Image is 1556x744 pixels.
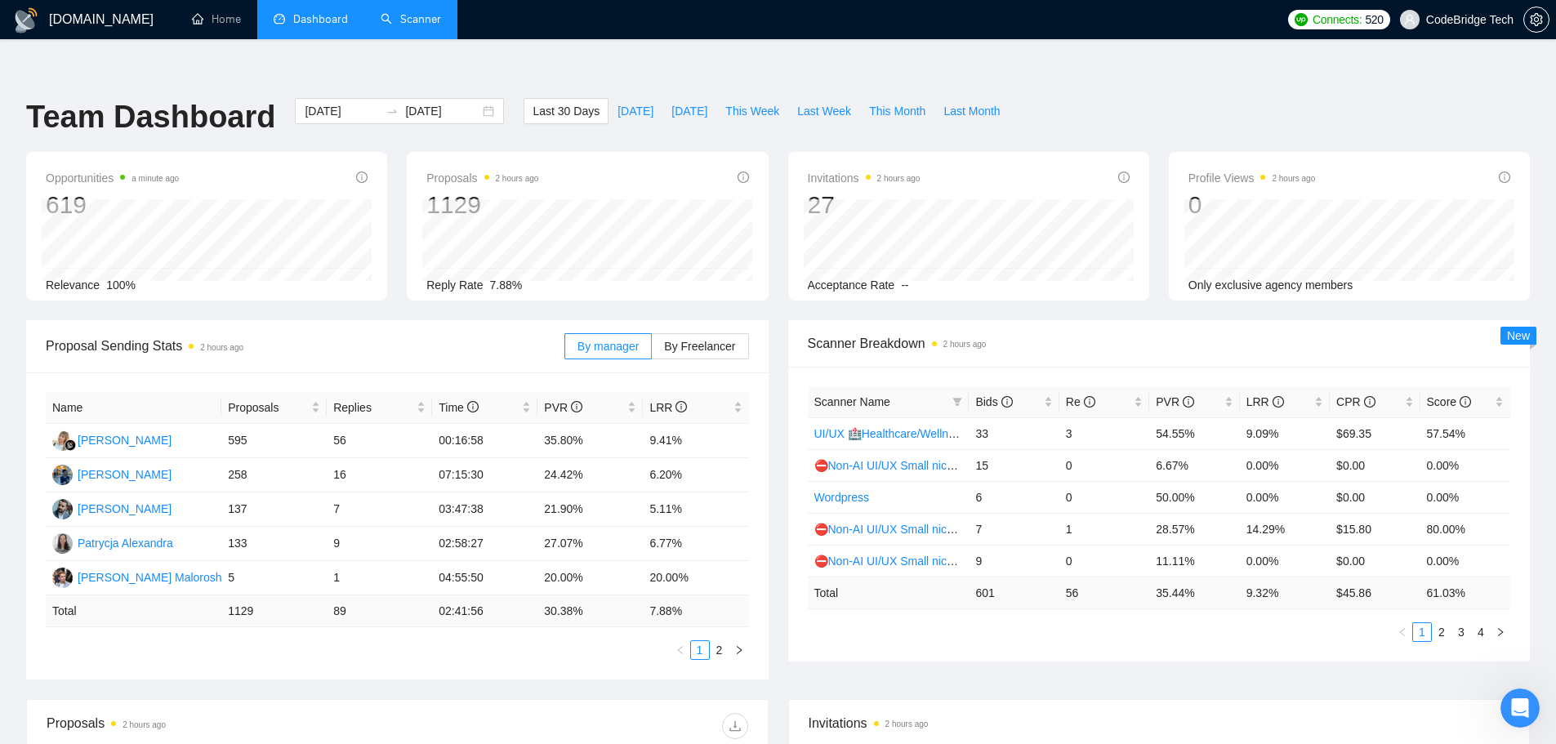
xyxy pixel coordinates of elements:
[1460,396,1471,408] span: info-circle
[1118,172,1130,183] span: info-circle
[675,645,685,655] span: left
[78,466,172,483] div: [PERSON_NAME]
[274,13,285,25] span: dashboard
[814,395,890,408] span: Scanner Name
[356,172,368,183] span: info-circle
[200,343,243,352] time: 2 hours ago
[671,640,690,660] li: Previous Page
[221,561,327,595] td: 5
[1240,449,1330,481] td: 0.00%
[1404,14,1416,25] span: user
[969,417,1059,449] td: 33
[1240,577,1330,608] td: 9.32 %
[643,424,748,458] td: 9.41%
[1420,417,1510,449] td: 57.54%
[333,399,413,417] span: Replies
[228,399,308,417] span: Proposals
[949,390,965,414] span: filter
[969,481,1059,513] td: 6
[1398,627,1407,637] span: left
[221,595,327,627] td: 1129
[617,102,653,120] span: [DATE]
[52,433,172,446] a: AK[PERSON_NAME]
[46,392,221,424] th: Name
[808,168,921,188] span: Invitations
[609,98,662,124] button: [DATE]
[78,534,173,552] div: Patrycja Alexandra
[432,595,537,627] td: 02:41:56
[877,174,921,183] time: 2 hours ago
[1413,623,1431,641] a: 1
[1059,449,1149,481] td: 0
[901,278,908,292] span: --
[1246,395,1284,408] span: LRR
[52,533,73,554] img: PA
[690,640,710,660] li: 1
[1059,513,1149,545] td: 1
[1507,329,1530,342] span: New
[885,719,929,728] time: 2 hours ago
[386,105,399,118] span: to
[432,424,537,458] td: 00:16:58
[1272,174,1315,183] time: 2 hours ago
[643,492,748,527] td: 5.11%
[1240,417,1330,449] td: 9.09%
[490,278,523,292] span: 7.88%
[537,458,643,492] td: 24.42%
[725,102,779,120] span: This Week
[643,527,748,561] td: 6.77%
[1420,513,1510,545] td: 80.00%
[716,98,788,124] button: This Week
[533,102,600,120] span: Last 30 Days
[1452,623,1470,641] a: 3
[1330,513,1420,545] td: $15.80
[1523,13,1549,26] a: setting
[537,595,643,627] td: 30.38 %
[293,12,348,26] span: Dashboard
[1499,172,1510,183] span: info-circle
[432,527,537,561] td: 02:58:27
[26,98,275,136] h1: Team Dashboard
[47,713,397,739] div: Proposals
[1240,545,1330,577] td: 0.00%
[1149,513,1239,545] td: 28.57%
[1393,622,1412,642] li: Previous Page
[426,168,538,188] span: Proposals
[327,561,432,595] td: 1
[192,12,241,26] a: homeHome
[1001,396,1013,408] span: info-circle
[327,424,432,458] td: 56
[327,595,432,627] td: 89
[1059,417,1149,449] td: 3
[78,431,172,449] div: [PERSON_NAME]
[1412,622,1432,642] li: 1
[524,98,609,124] button: Last 30 Days
[808,333,1511,354] span: Scanner Breakdown
[52,568,73,588] img: DM
[1523,7,1549,33] button: setting
[1156,395,1194,408] span: PVR
[722,713,748,739] button: download
[52,430,73,451] img: AK
[1500,688,1540,728] iframe: Intercom live chat
[1183,396,1194,408] span: info-circle
[1149,545,1239,577] td: 11.11%
[1059,545,1149,577] td: 0
[671,102,707,120] span: [DATE]
[729,640,749,660] button: right
[729,640,749,660] li: Next Page
[221,527,327,561] td: 133
[106,278,136,292] span: 100%
[1420,545,1510,577] td: 0.00%
[1364,396,1375,408] span: info-circle
[537,492,643,527] td: 21.90%
[1427,395,1471,408] span: Score
[221,424,327,458] td: 595
[814,491,869,504] a: Wordpress
[571,401,582,412] span: info-circle
[934,98,1009,124] button: Last Month
[1432,622,1451,642] li: 2
[1149,577,1239,608] td: 35.44 %
[1330,481,1420,513] td: $0.00
[1365,11,1383,29] span: 520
